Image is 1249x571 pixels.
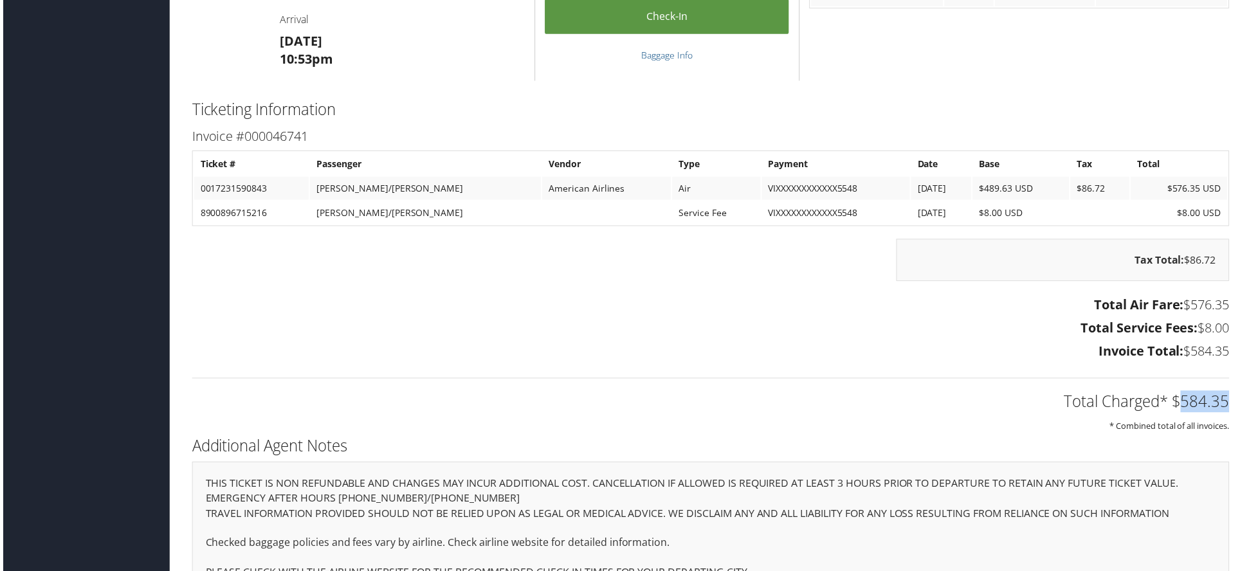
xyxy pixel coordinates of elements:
td: $489.63 USD [974,177,1071,201]
div: $86.72 [897,240,1232,282]
h3: Invoice #000046741 [190,128,1232,146]
h2: Additional Agent Notes [190,437,1232,458]
td: [DATE] [912,202,972,225]
th: Base [974,153,1071,176]
h3: $584.35 [190,343,1232,361]
th: Payment [762,153,911,176]
strong: Total Service Fees: [1082,320,1200,338]
th: Passenger [308,153,540,176]
h2: Ticketing Information [190,99,1232,121]
td: VIXXXXXXXXXXXX5548 [762,177,911,201]
h3: $8.00 [190,320,1232,338]
strong: [DATE] [278,32,320,50]
td: $86.72 [1072,177,1132,201]
strong: Invoice Total: [1100,343,1186,361]
h3: $576.35 [190,297,1232,315]
p: Checked baggage policies and fees vary by airline. Check airline website for detailed information. [203,537,1218,554]
th: Ticket # [192,153,307,176]
th: Type [672,153,761,176]
h4: Arrival [278,12,524,26]
th: Vendor [542,153,671,176]
strong: Total Air Fare: [1096,297,1186,314]
small: * Combined total of all invoices. [1111,422,1232,433]
td: Air [672,177,761,201]
th: Tax [1072,153,1132,176]
td: Service Fee [672,202,761,225]
strong: 10:53pm [278,50,331,68]
td: [PERSON_NAME]/[PERSON_NAME] [308,177,540,201]
td: $8.00 USD [1133,202,1230,225]
td: American Airlines [542,177,671,201]
td: [DATE] [912,177,972,201]
p: TRAVEL INFORMATION PROVIDED SHOULD NOT BE RELIED UPON AS LEGAL OR MEDICAL ADVICE. WE DISCLAIM ANY... [203,508,1218,525]
h2: Total Charged* $584.35 [190,392,1232,414]
td: 0017231590843 [192,177,307,201]
td: VIXXXXXXXXXXXX5548 [762,202,911,225]
td: $8.00 USD [974,202,1071,225]
td: 8900896715216 [192,202,307,225]
th: Date [912,153,972,176]
strong: Tax Total: [1136,254,1187,268]
td: [PERSON_NAME]/[PERSON_NAME] [308,202,540,225]
td: $576.35 USD [1133,177,1230,201]
th: Total [1133,153,1230,176]
a: Baggage Info [641,49,693,61]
